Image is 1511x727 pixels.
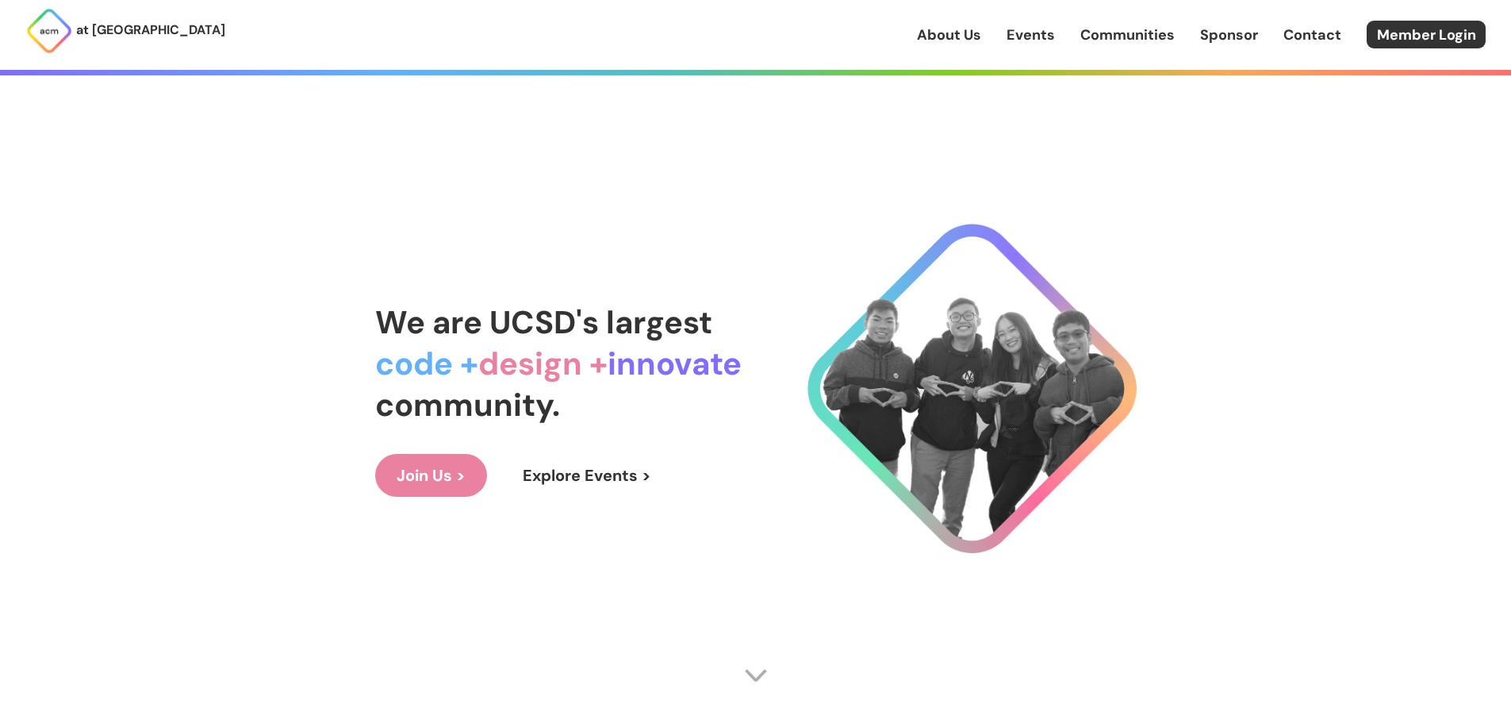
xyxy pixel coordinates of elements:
[608,343,742,384] span: innovate
[25,7,73,55] img: ACM Logo
[1367,21,1486,48] a: Member Login
[1283,25,1341,45] a: Contact
[917,25,981,45] a: About Us
[501,454,673,497] a: Explore Events >
[744,664,768,687] img: Scroll Arrow
[1080,25,1175,45] a: Communities
[375,454,487,497] a: Join Us >
[478,343,608,384] span: design +
[375,343,478,384] span: code +
[1200,25,1258,45] a: Sponsor
[1007,25,1055,45] a: Events
[76,20,225,40] p: at [GEOGRAPHIC_DATA]
[375,384,560,425] span: community.
[25,7,225,55] a: at [GEOGRAPHIC_DATA]
[375,302,712,343] span: We are UCSD's largest
[807,224,1137,553] img: Cool Logo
